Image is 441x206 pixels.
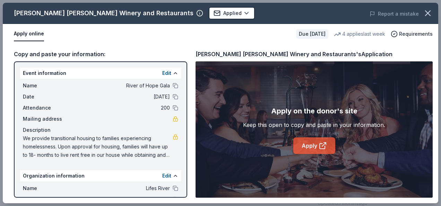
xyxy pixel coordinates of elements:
[243,121,385,129] div: Keep this open to copy and paste in your information.
[69,93,170,101] span: [DATE]
[162,69,171,77] button: Edit
[296,29,328,39] div: Due [DATE]
[23,134,173,159] span: We provide transitional housing to families experiencing homelessness. Upon approval for housing,...
[23,93,69,101] span: Date
[391,30,433,38] button: Requirements
[293,137,335,154] a: Apply
[370,10,419,18] button: Report a mistake
[23,81,69,90] span: Name
[271,105,357,117] div: Apply on the donor's site
[14,50,187,59] div: Copy and paste your information:
[162,172,171,180] button: Edit
[20,170,181,181] div: Organization information
[23,126,178,134] div: Description
[136,197,170,202] span: Fill in using "Edit"
[69,81,170,90] span: River of Hope Gala
[23,115,69,123] span: Mailing address
[69,184,170,192] span: Lifes River
[196,50,392,59] div: [PERSON_NAME] [PERSON_NAME] Winery and Restaurants's Application
[223,9,242,17] span: Applied
[334,30,385,38] div: 4 applies last week
[399,30,433,38] span: Requirements
[23,184,69,192] span: Name
[69,104,170,112] span: 200
[14,27,44,41] button: Apply online
[209,7,255,19] button: Applied
[23,104,69,112] span: Attendance
[23,195,69,204] span: Website
[14,8,193,19] div: [PERSON_NAME] [PERSON_NAME] Winery and Restaurants
[20,68,181,79] div: Event information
